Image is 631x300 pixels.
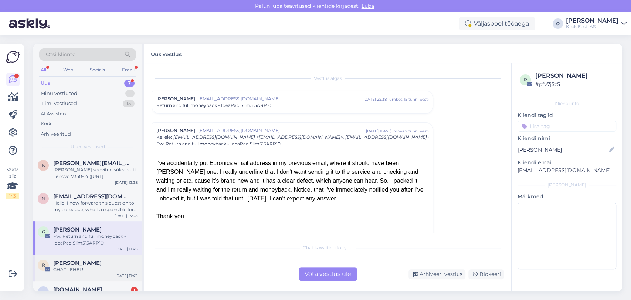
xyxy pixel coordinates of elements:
div: GHAT LEHEL! [53,266,138,273]
span: G [42,229,45,235]
p: [EMAIL_ADDRESS][DOMAIN_NAME] [518,166,616,174]
div: Email [121,65,136,75]
div: [PERSON_NAME] soovitud sülearvuti Lenovo V330-14 ([URL][DOMAIN_NAME]) broneerida Rakvere kaupluse... [53,166,138,180]
div: Socials [88,65,106,75]
div: Arhiveeri vestlus [408,269,465,279]
span: p [524,77,527,82]
span: L [42,289,45,294]
div: 1 [131,287,138,293]
div: Fw: Return and full moneyback - IdeaPad Slim515ARP10 [53,233,138,246]
div: 7 [124,80,135,87]
label: Uus vestlus [151,48,182,58]
div: [DATE] 13:38 [115,180,138,185]
div: Minu vestlused [41,90,77,97]
span: LEDlamp.ee [53,286,102,293]
div: Uus [41,80,50,87]
div: Blokeeri [468,269,504,279]
div: [DATE] 22:38 [363,97,386,102]
span: k [42,162,45,168]
input: Lisa tag [518,121,616,132]
div: 15 [123,100,135,107]
div: Kliendi info [518,100,616,107]
div: [DATE] 13:03 [115,213,138,219]
div: [PERSON_NAME] [566,18,618,24]
div: [DATE] 11:42 [115,273,138,279]
div: Hello, I now forward this question to my colleague, who is responsible for this. The reply will b... [53,200,138,213]
p: Märkmed [518,193,616,200]
div: O [553,18,563,29]
div: AI Assistent [41,110,68,118]
div: [PERSON_NAME] [518,182,616,188]
span: kolk.madis@gmail.com [53,160,130,166]
span: R [42,262,45,268]
span: n [41,196,45,201]
div: Väljaspool tööaega [459,17,535,30]
p: Kliendi nimi [518,135,616,142]
div: Chat is waiting for you [152,245,504,251]
div: ( umbes 2 tunni eest ) [389,128,428,134]
div: # pfv7j5z5 [535,80,614,88]
span: Otsi kliente [46,51,75,58]
span: [EMAIL_ADDRESS][DOMAIN_NAME] [198,127,366,134]
span: [EMAIL_ADDRESS][DOMAIN_NAME] <[EMAIL_ADDRESS][DOMAIN_NAME]>, [EMAIL_ADDRESS][DOMAIN_NAME] <[EMAIL... [173,134,599,140]
p: Kliendi tag'id [518,111,616,119]
div: Kõik [41,120,51,128]
div: Vestlus algas [152,75,504,82]
span: nantoi87@gmail.com [53,193,130,200]
div: Võta vestlus üle [299,267,357,281]
div: Arhiveeritud [41,131,71,138]
span: Return and full moneyback - IdeaPad Slim515ARP10 [156,102,271,109]
span: Uued vestlused [71,144,105,150]
div: Web [62,65,75,75]
div: Vaata siia [6,166,19,199]
a: [PERSON_NAME]Klick Eesti AS [566,18,627,30]
div: I've accidentally put Euronics email address in my previous email, where it should have been [PER... [156,159,428,203]
div: Thank you. [156,212,428,221]
input: Lisa nimi [518,146,608,154]
span: Fw: Return and full moneyback - IdeaPad Slim515ARP10 [156,141,281,147]
span: Romas Koiv [53,260,102,266]
div: [DATE] 11:45 [115,246,138,252]
div: 1 / 3 [6,193,19,199]
div: Tiimi vestlused [41,100,77,107]
span: [EMAIL_ADDRESS][DOMAIN_NAME] [198,95,363,102]
div: [PERSON_NAME] [535,71,614,80]
div: All [39,65,48,75]
span: Luba [359,3,376,9]
div: [DATE] 11:45 [366,128,388,134]
span: [PERSON_NAME] [156,127,195,134]
span: [PERSON_NAME] [156,95,195,102]
img: Askly Logo [6,50,20,64]
span: Kellele : [156,134,172,140]
p: Kliendi email [518,159,616,166]
div: 1 [125,90,135,97]
div: ( umbes 15 tunni eest ) [388,97,428,102]
div: Klick Eesti AS [566,24,618,30]
span: Giorgi Tsiklauri [53,226,102,233]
